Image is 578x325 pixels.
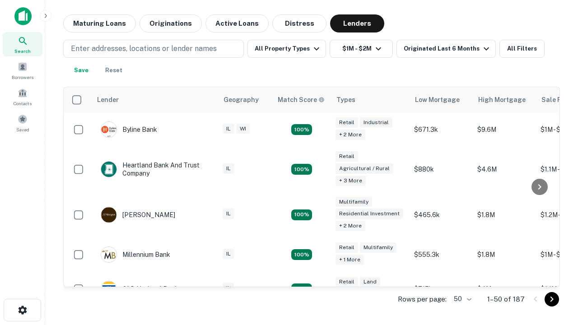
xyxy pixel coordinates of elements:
button: All Property Types [247,40,326,58]
img: picture [101,281,117,297]
button: Active Loans [205,14,269,32]
div: Retail [336,277,358,287]
div: IL [223,209,234,219]
div: Lender [97,94,119,105]
div: + 1 more [336,255,364,265]
a: Contacts [3,84,42,109]
td: $9.6M [473,112,536,147]
div: OLD National Bank [101,281,178,297]
td: $715k [410,272,473,306]
div: Residential Investment [336,209,403,219]
button: Originations [140,14,202,32]
div: Matching Properties: 22, hasApolloMatch: undefined [291,124,312,135]
span: Contacts [14,100,32,107]
div: Capitalize uses an advanced AI algorithm to match your search with the best lender. The match sco... [278,95,325,105]
img: picture [101,247,117,262]
div: WI [236,124,250,134]
div: Low Mortgage [415,94,460,105]
div: Matching Properties: 17, hasApolloMatch: undefined [291,164,312,175]
td: $465.6k [410,192,473,238]
div: Byline Bank [101,121,157,138]
div: Heartland Bank And Trust Company [101,161,209,177]
p: 1–50 of 187 [487,294,525,305]
button: Distress [272,14,326,32]
span: Search [14,47,31,55]
div: IL [223,163,234,174]
div: Matching Properties: 27, hasApolloMatch: undefined [291,209,312,220]
div: + 2 more [336,130,365,140]
div: Types [336,94,355,105]
button: Reset [99,61,128,79]
div: Matching Properties: 18, hasApolloMatch: undefined [291,283,312,294]
div: + 2 more [336,221,365,231]
button: Enter addresses, locations or lender names [63,40,244,58]
div: Retail [336,242,358,253]
th: Lender [92,87,218,112]
img: picture [101,122,117,137]
div: IL [223,283,234,293]
button: All Filters [499,40,545,58]
a: Saved [3,111,42,135]
div: Agricultural / Rural [336,163,393,174]
img: picture [101,207,117,223]
div: Land [360,277,380,287]
div: [PERSON_NAME] [101,207,175,223]
p: Rows per page: [398,294,447,305]
th: Types [331,87,410,112]
div: IL [223,124,234,134]
th: Capitalize uses an advanced AI algorithm to match your search with the best lender. The match sco... [272,87,331,112]
td: $1.8M [473,237,536,272]
td: $671.3k [410,112,473,147]
button: Maturing Loans [63,14,136,32]
button: Go to next page [545,292,559,306]
div: + 3 more [336,176,366,186]
div: IL [223,249,234,259]
p: Enter addresses, locations or lender names [71,43,217,54]
div: Multifamily [360,242,396,253]
span: Saved [16,126,29,133]
button: Save your search to get updates of matches that match your search criteria. [67,61,96,79]
div: Matching Properties: 16, hasApolloMatch: undefined [291,249,312,260]
div: Retail [336,151,358,162]
iframe: Chat Widget [533,224,578,267]
img: picture [101,162,117,177]
h6: Match Score [278,95,323,105]
div: Multifamily [336,197,372,207]
th: Geography [218,87,272,112]
a: Search [3,32,42,56]
div: Originated Last 6 Months [404,43,492,54]
div: High Mortgage [478,94,526,105]
div: Industrial [360,117,392,128]
div: 50 [450,292,473,306]
button: Originated Last 6 Months [396,40,496,58]
td: $880k [410,147,473,192]
div: Geography [224,94,259,105]
button: $1M - $2M [330,40,393,58]
td: $1.8M [473,192,536,238]
div: Millennium Bank [101,246,170,263]
a: Borrowers [3,58,42,83]
th: High Mortgage [473,87,536,112]
span: Borrowers [12,74,33,81]
td: $4.6M [473,147,536,192]
button: Lenders [330,14,384,32]
td: $4M [473,272,536,306]
td: $555.3k [410,237,473,272]
div: Retail [336,117,358,128]
th: Low Mortgage [410,87,473,112]
img: capitalize-icon.png [14,7,32,25]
